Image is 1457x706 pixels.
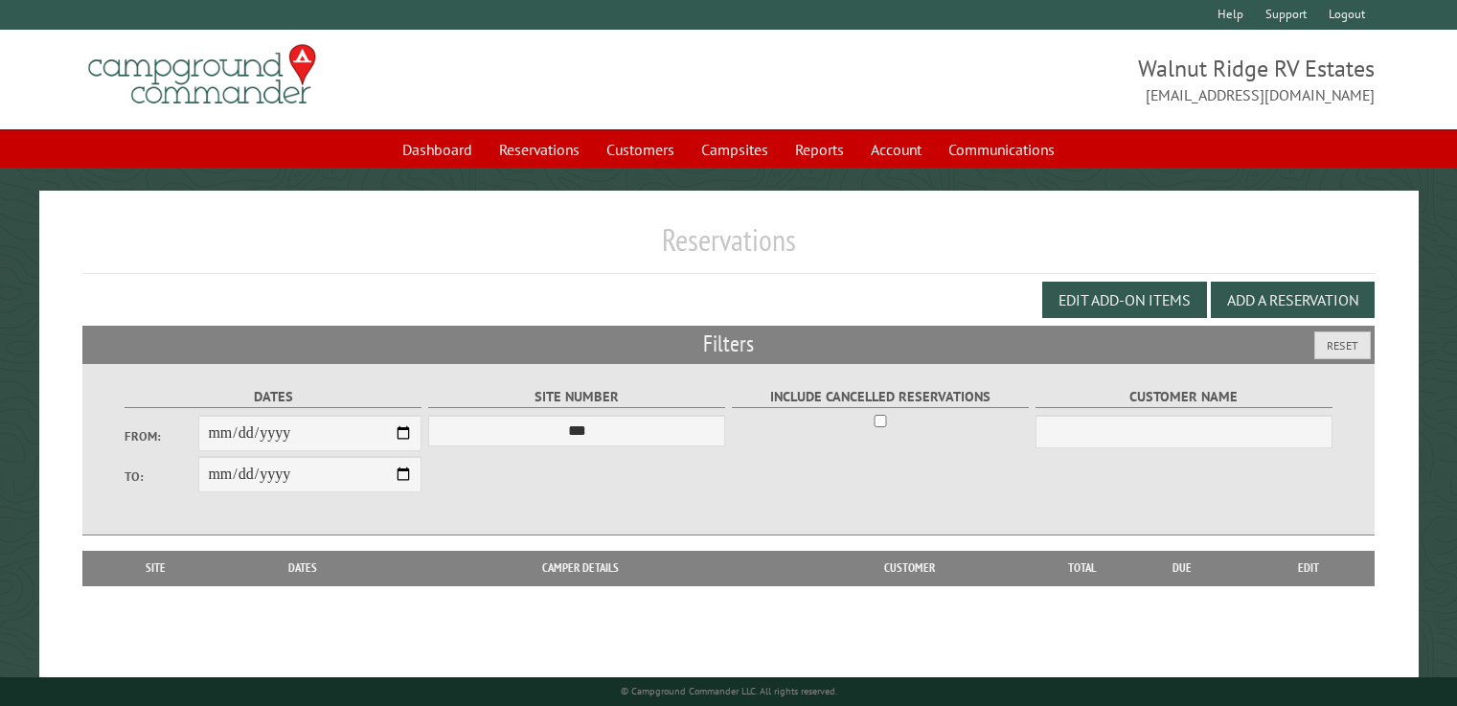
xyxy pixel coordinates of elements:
button: Edit Add-on Items [1042,282,1207,318]
label: Customer Name [1036,386,1333,408]
label: To: [125,467,199,486]
th: Due [1121,551,1243,585]
span: Walnut Ridge RV Estates [EMAIL_ADDRESS][DOMAIN_NAME] [729,53,1375,106]
label: Dates [125,386,422,408]
button: Add a Reservation [1211,282,1375,318]
button: Reset [1314,331,1371,359]
a: Account [859,131,933,168]
label: Include Cancelled Reservations [732,386,1030,408]
th: Dates [219,551,386,585]
a: Reports [784,131,855,168]
a: Communications [937,131,1066,168]
h1: Reservations [82,221,1375,274]
img: Campground Commander [82,37,322,112]
th: Site [92,551,219,585]
a: Customers [595,131,686,168]
th: Customer [775,551,1044,585]
small: © Campground Commander LLC. All rights reserved. [621,685,837,697]
a: Campsites [690,131,780,168]
label: From: [125,427,199,445]
label: Site Number [428,386,726,408]
a: Dashboard [391,131,484,168]
h2: Filters [82,326,1375,362]
th: Camper Details [386,551,775,585]
a: Reservations [488,131,591,168]
th: Edit [1243,551,1375,585]
th: Total [1044,551,1121,585]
